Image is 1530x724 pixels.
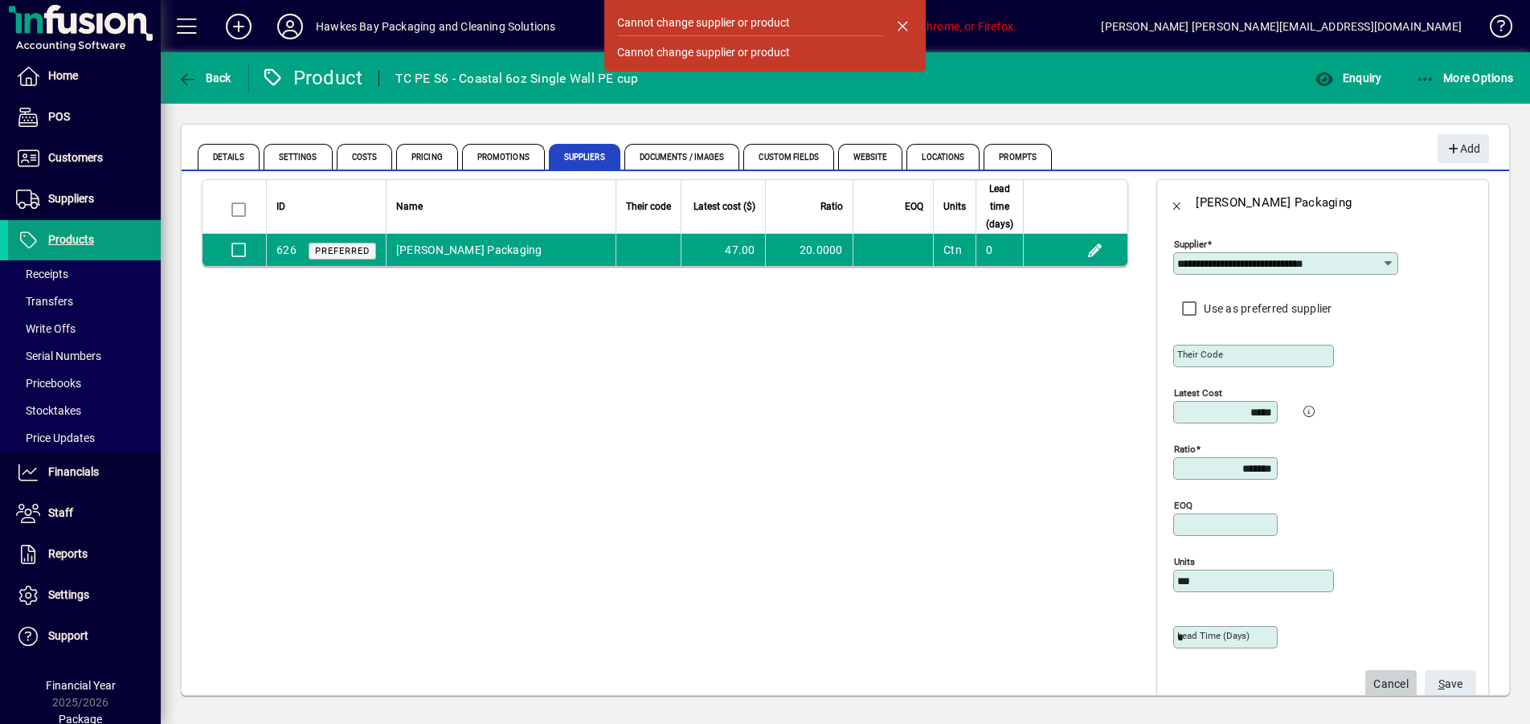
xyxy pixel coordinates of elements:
a: Knowledge Base [1478,3,1510,55]
a: Serial Numbers [8,342,161,370]
mat-label: EOQ [1174,500,1192,511]
a: Support [8,616,161,657]
mat-label: Supplier [1174,239,1207,250]
button: More Options [1412,63,1518,92]
span: Documents / Images [624,144,740,170]
span: Financials [48,465,99,478]
span: Cancel [1373,671,1409,697]
mat-label: Units [1174,556,1195,567]
app-page-header-button: Back [161,63,249,92]
td: Ctn [933,234,976,266]
td: 20.0000 [765,234,853,266]
span: Products [48,233,94,246]
button: Add [1438,134,1489,163]
span: Promotions [462,144,545,170]
div: 626 [276,242,297,259]
span: More Options [1416,72,1514,84]
span: Pricing [396,144,458,170]
span: Locations [906,144,980,170]
a: Settings [8,575,161,616]
button: Profile [264,12,316,41]
span: ave [1438,671,1463,697]
span: Price Updates [16,432,95,444]
a: Receipts [8,260,161,288]
span: Settings [48,588,89,601]
div: [PERSON_NAME] [PERSON_NAME][EMAIL_ADDRESS][DOMAIN_NAME] [1101,14,1462,39]
button: Add [213,12,264,41]
span: Serial Numbers [16,350,101,362]
span: ID [276,198,285,215]
mat-label: Ratio [1174,444,1196,455]
span: Latest cost ($) [693,198,755,215]
a: Suppliers [8,179,161,219]
span: Costs [337,144,393,170]
span: Prompts [984,144,1052,170]
span: POS [48,110,70,123]
button: Cancel [1365,670,1417,699]
span: Name [396,198,423,215]
span: Settings [264,144,333,170]
span: Pricebooks [16,377,81,390]
span: Details [198,144,260,170]
span: Preferred [315,246,370,256]
span: Receipts [16,268,68,280]
span: Back [178,72,231,84]
button: Save [1425,670,1476,699]
span: Add [1446,136,1480,162]
span: Support [48,629,88,642]
mat-label: Lead time (days) [1177,630,1250,641]
span: Custom Fields [743,144,833,170]
button: Back [174,63,235,92]
a: Price Updates [8,424,161,452]
a: Pricebooks [8,370,161,397]
span: EOQ [905,198,923,215]
span: Suppliers [549,144,620,170]
span: Transfers [16,295,73,308]
span: Ratio [820,198,843,215]
a: Staff [8,493,161,534]
span: Suppliers [48,192,94,205]
a: Reports [8,534,161,575]
span: Their code [626,198,671,215]
span: Write Offs [16,322,76,335]
div: Cannot change supplier or product [617,44,790,61]
span: Lead time (days) [986,180,1013,233]
a: POS [8,97,161,137]
span: S [1438,677,1445,690]
a: Financials [8,452,161,493]
mat-label: Latest cost [1174,387,1222,399]
div: [PERSON_NAME] Packaging [1196,190,1352,215]
span: Home [48,69,78,82]
button: Enquiry [1311,63,1385,92]
span: Financial Year [46,679,116,692]
a: Home [8,56,161,96]
div: TC PE S6 - Coastal 6oz Single Wall PE cup [395,66,638,92]
a: Write Offs [8,315,161,342]
span: Website [838,144,903,170]
div: Hawkes Bay Packaging and Cleaning Solutions [316,14,556,39]
a: Transfers [8,288,161,315]
span: Reports [48,547,88,560]
td: [PERSON_NAME] Packaging [386,234,616,266]
td: 47.00 [681,234,764,266]
span: Customers [48,151,103,164]
mat-label: Their code [1177,349,1223,360]
span: Staff [48,506,73,519]
a: Stocktakes [8,397,161,424]
a: Customers [8,138,161,178]
td: 0 [976,234,1023,266]
div: Product [261,65,363,91]
label: Use as preferred supplier [1201,301,1332,317]
span: Units [943,198,966,215]
span: Enquiry [1315,72,1381,84]
span: Stocktakes [16,404,81,417]
button: Back [1157,183,1196,222]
